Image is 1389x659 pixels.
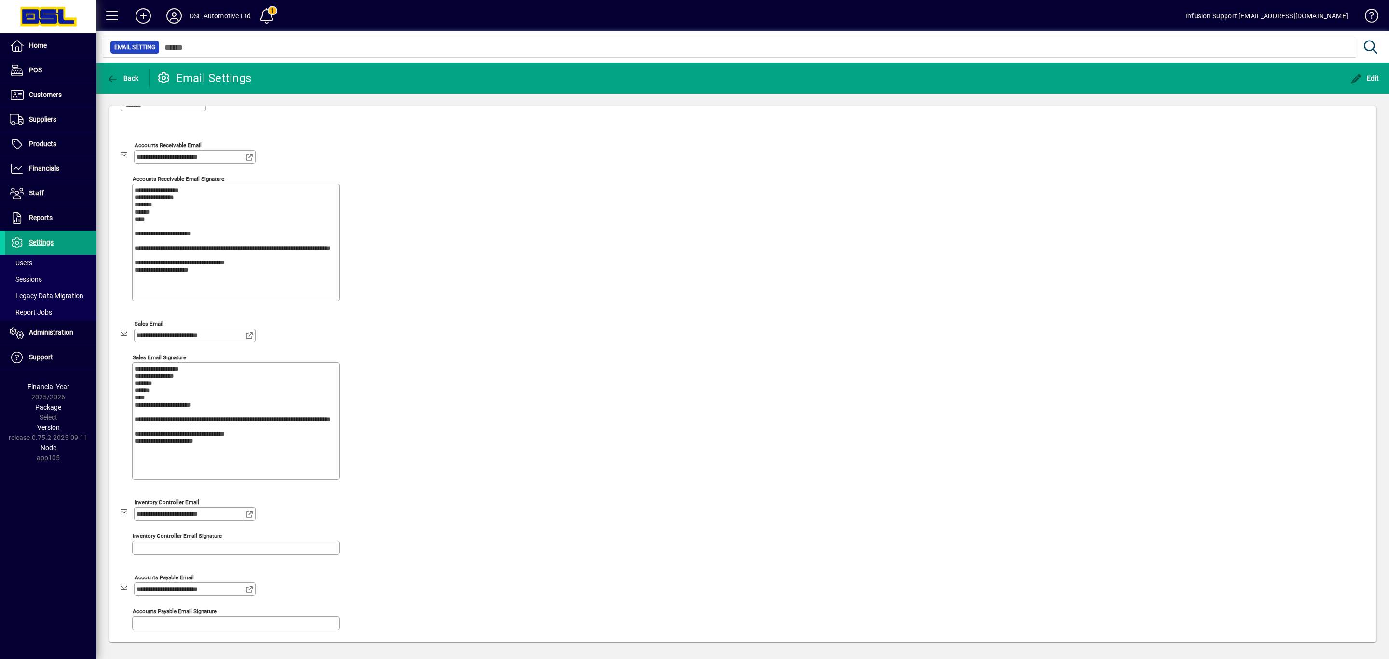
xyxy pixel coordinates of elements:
a: Support [5,345,96,370]
mat-label: Accounts Payable Email Signature [133,607,217,614]
a: Suppliers [5,108,96,132]
span: Financial Year [27,383,69,391]
span: Email Setting [114,42,155,52]
a: Administration [5,321,96,345]
mat-label: Inventory Controller Email [135,498,199,505]
span: Node [41,444,56,452]
a: Legacy Data Migration [5,288,96,304]
span: Version [37,424,60,431]
span: Financials [29,165,59,172]
a: Reports [5,206,96,230]
span: Settings [29,238,54,246]
a: Staff [5,181,96,206]
a: Users [5,255,96,271]
span: Home [29,41,47,49]
div: Email Settings [157,70,252,86]
mat-label: Inventory Controller Email Signature [133,532,222,539]
span: Staff [29,189,44,197]
a: POS [5,58,96,82]
p: Example email content. [10,68,1235,76]
span: Sessions [10,275,42,283]
span: POS [29,66,42,74]
span: Administration [29,329,73,336]
div: Infusion Support [EMAIL_ADDRESS][DOMAIN_NAME] [1185,8,1348,24]
img: contain [10,10,83,41]
mat-label: Accounts Payable Email [135,574,194,580]
button: Add [128,7,159,25]
a: Financials [5,157,96,181]
mat-label: Sales email signature [133,354,186,360]
span: Customers [29,91,62,98]
a: Report Jobs [5,304,96,320]
a: Products [5,132,96,156]
button: Back [104,69,141,87]
span: Suppliers [29,115,56,123]
a: Knowledge Base [1358,2,1377,33]
span: Legacy Data Migration [10,292,83,300]
button: Profile [159,7,190,25]
mat-label: Accounts receivable email signature [133,175,224,182]
label: Logo image [263,88,313,127]
span: Reports [29,214,53,221]
span: Package [35,403,61,411]
span: Back [107,74,139,82]
span: Edit [1350,74,1379,82]
mat-label: Sales email [135,320,163,327]
span: Users [10,259,32,267]
span: Products [29,140,56,148]
a: Customers [5,83,96,107]
div: DSL Automotive Ltd [190,8,251,24]
a: Home [5,34,96,58]
span: Report Jobs [10,308,52,316]
a: Sessions [5,271,96,288]
app-page-header-button: Back [96,69,150,87]
span: Support [29,353,53,361]
button: Edit [1348,69,1382,87]
mat-label: Accounts receivable email [135,141,202,148]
